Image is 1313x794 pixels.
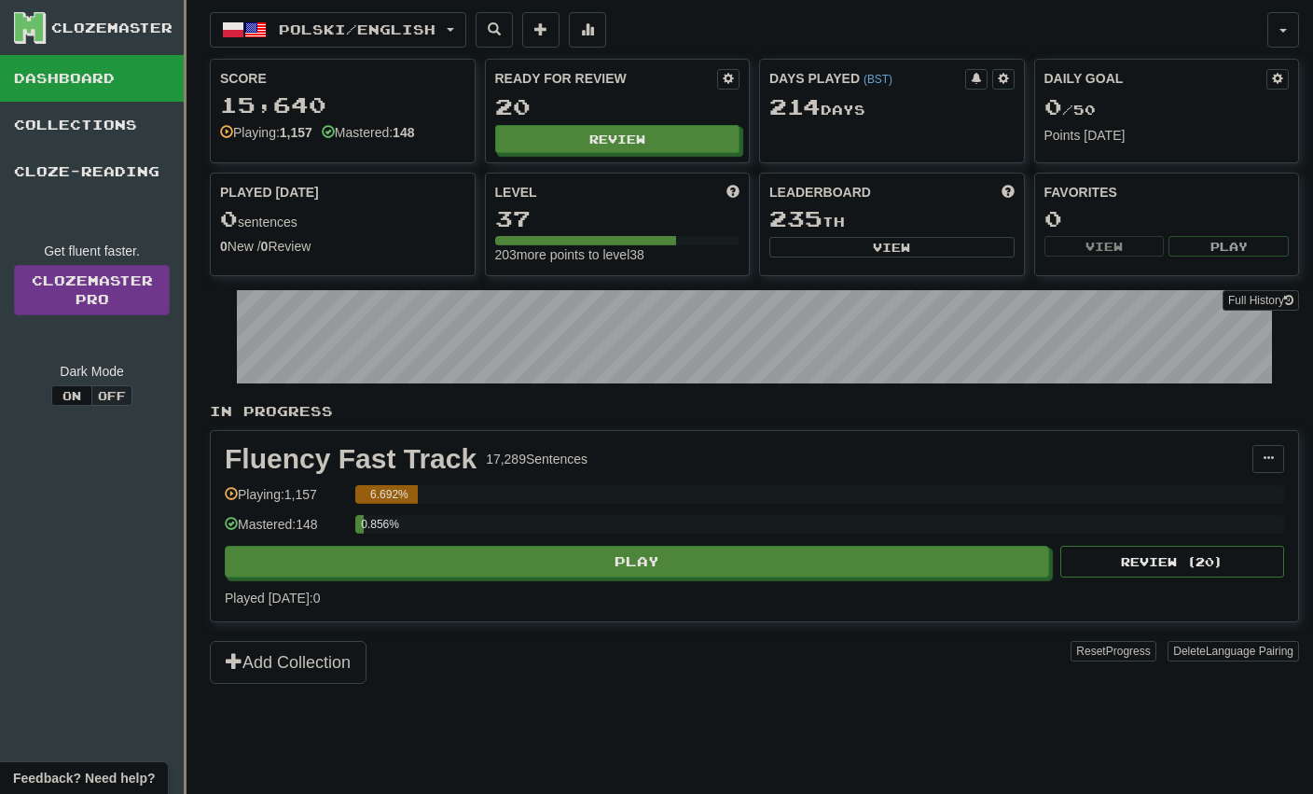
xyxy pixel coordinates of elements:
span: Score more points to level up [726,183,739,202]
div: Days Played [769,69,965,88]
span: Open feedback widget [13,769,155,787]
div: th [769,207,1015,231]
strong: 148 [393,125,414,140]
div: New / Review [220,237,465,256]
div: Score [220,69,465,88]
div: Points [DATE] [1044,126,1290,145]
span: 214 [769,93,821,119]
span: Language Pairing [1206,645,1293,658]
div: Playing: 1,157 [225,485,346,516]
button: Search sentences [476,12,513,48]
div: Fluency Fast Track [225,445,477,473]
strong: 0 [261,239,269,254]
button: DeleteLanguage Pairing [1168,641,1299,662]
button: Review (20) [1060,546,1284,578]
div: 17,289 Sentences [486,450,587,468]
div: Favorites [1044,183,1290,202]
button: Off [91,385,132,406]
p: In Progress [210,402,1299,421]
a: ClozemasterPro [14,265,170,315]
div: 203 more points to level 38 [495,245,740,264]
button: Add sentence to collection [522,12,560,48]
div: Day s [769,95,1015,119]
div: 0 [1044,207,1290,230]
button: More stats [569,12,606,48]
div: Mastered: 148 [225,515,346,546]
div: Daily Goal [1044,69,1267,90]
button: Full History [1223,290,1299,311]
button: ResetProgress [1071,641,1155,662]
button: Polski/English [210,12,466,48]
div: Mastered: [322,123,415,142]
div: sentences [220,207,465,231]
button: Play [225,546,1049,578]
div: Playing: [220,123,312,142]
span: 0 [1044,93,1062,119]
div: 15,640 [220,93,465,117]
button: View [769,237,1015,258]
div: Dark Mode [14,362,170,381]
span: 235 [769,205,822,231]
button: On [51,385,92,406]
span: Level [495,183,537,202]
span: Played [DATE]: 0 [225,591,320,606]
span: Progress [1106,645,1151,658]
span: This week in points, UTC [1002,183,1015,202]
div: Clozemaster [51,19,173,37]
button: Play [1168,236,1289,257]
button: Add Collection [210,641,366,684]
div: 0.856% [361,515,363,534]
div: 20 [495,95,740,118]
div: 6.692% [361,485,417,504]
span: 0 [220,205,238,231]
strong: 0 [220,239,228,254]
button: Review [495,125,740,153]
div: Get fluent faster. [14,242,170,260]
div: Ready for Review [495,69,718,88]
button: View [1044,236,1165,257]
strong: 1,157 [280,125,312,140]
div: 37 [495,207,740,230]
span: / 50 [1044,102,1096,118]
span: Polski / English [279,21,435,37]
span: Played [DATE] [220,183,319,202]
a: (BST) [864,73,892,86]
span: Leaderboard [769,183,871,202]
